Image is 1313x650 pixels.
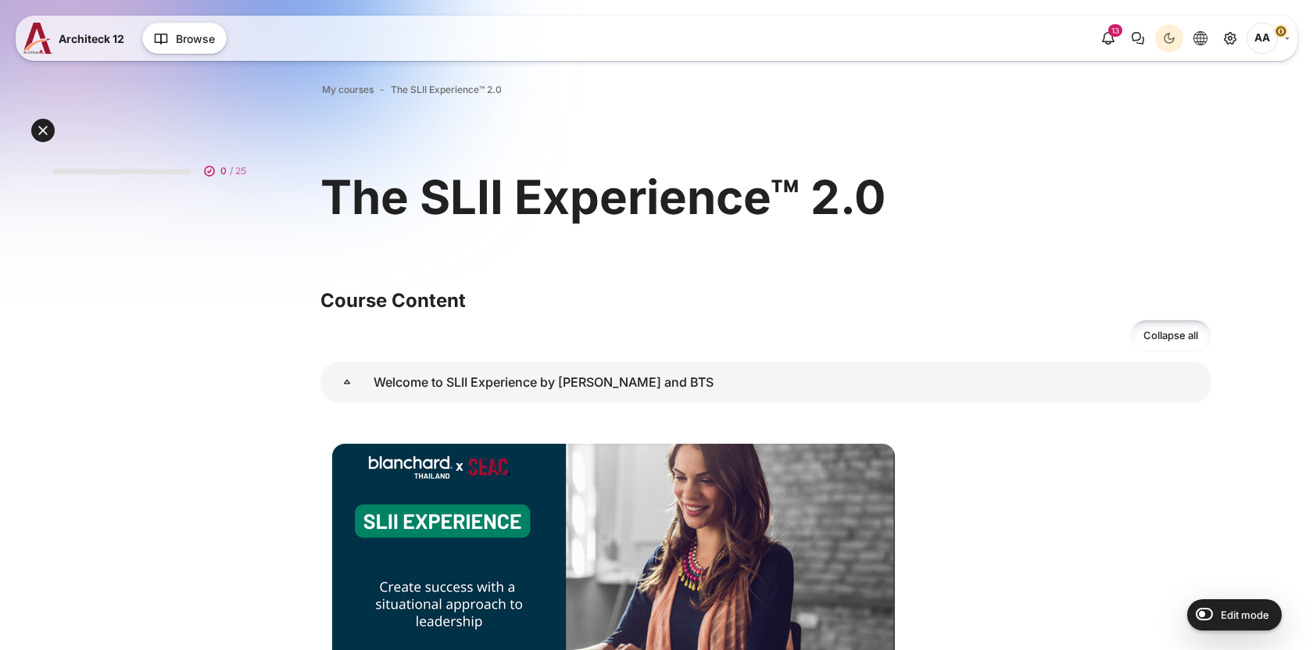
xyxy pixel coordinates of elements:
[1143,328,1198,344] span: Collapse all
[320,288,1211,312] h3: Course Content
[1216,24,1244,52] a: Site administration
[142,23,227,54] button: Browse
[220,164,227,178] span: 0
[1247,23,1290,54] a: User menu
[391,83,502,97] a: The SLII Experience™ 2.0
[59,30,124,47] span: Architeck 12
[322,83,374,97] a: My courses
[176,30,215,47] span: Browse
[1124,24,1152,52] button: There are 0 unread conversations
[40,148,265,187] a: 0 / 25
[320,80,1211,100] nav: Navigation bar
[1221,609,1269,621] span: Edit mode
[320,166,885,227] h1: The SLII Experience™ 2.0
[1157,27,1181,50] div: Dark Mode
[1155,24,1183,52] button: Light Mode Dark Mode
[1108,24,1122,37] div: 13
[320,362,374,402] a: Welcome to SLII Experience by Blanchard and BTS
[1094,24,1122,52] div: Show notification window with 13 new notifications
[23,23,52,54] img: A12
[1247,23,1278,54] span: Aum Aum
[1186,24,1215,52] button: Languages
[1130,320,1211,352] a: Collapse all
[230,164,246,178] span: / 25
[23,23,131,54] a: A12 A12 Architeck 12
